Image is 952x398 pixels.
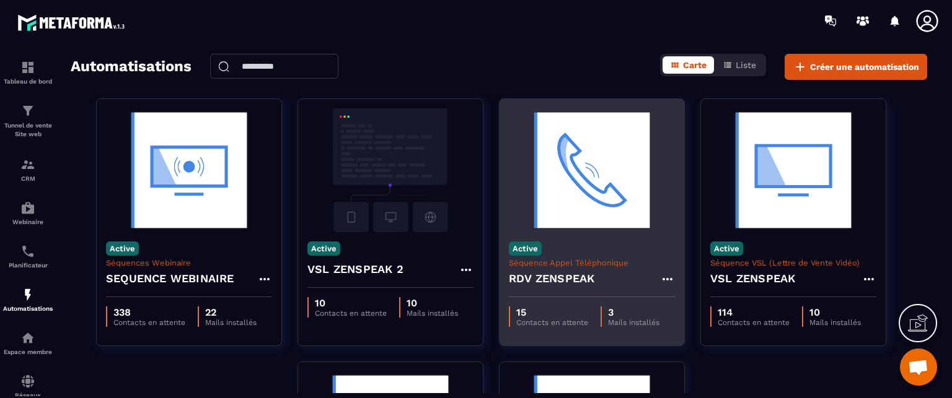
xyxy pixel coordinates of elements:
p: Planificateur [3,262,53,269]
a: automationsautomationsWebinaire [3,191,53,235]
button: Créer une automatisation [785,54,927,80]
img: formation [20,103,35,118]
p: 10 [407,297,458,309]
img: automations [20,201,35,215]
span: Liste [736,60,756,70]
div: Ouvrir le chat [900,348,937,386]
h4: SEQUENCE WEBINAIRE [106,270,234,287]
img: automation-background [710,108,876,232]
img: formation [20,157,35,172]
p: Séquence VSL (Lettre de Vente Vidéo) [710,258,876,267]
p: 338 [113,306,185,318]
p: 10 [809,306,861,318]
h2: Automatisations [71,54,192,80]
a: formationformationTunnel de vente Site web [3,94,53,148]
p: Webinaire [3,218,53,225]
img: social-network [20,374,35,389]
img: automation-background [307,108,474,232]
button: Carte [663,56,714,74]
img: automations [20,331,35,345]
p: Contacts en attente [718,318,790,327]
h4: VSL ZENSPEAK 2 [307,261,403,278]
p: 114 [718,306,790,318]
span: Créer une automatisation [810,61,919,73]
img: formation [20,60,35,75]
p: 10 [315,297,387,309]
p: Espace membre [3,348,53,355]
p: Séquences Webinaire [106,258,272,267]
img: automation-background [106,108,272,232]
p: Active [710,241,743,256]
span: Carte [683,60,707,70]
p: 22 [205,306,257,318]
p: Contacts en attente [315,309,387,318]
a: schedulerschedulerPlanificateur [3,235,53,278]
p: 3 [608,306,659,318]
p: Tunnel de vente Site web [3,121,53,139]
h4: VSL ZENSPEAK [710,270,795,287]
h4: RDV ZENSPEAK [509,270,594,287]
a: automationsautomationsEspace membre [3,321,53,365]
p: Mails installés [205,318,257,327]
p: Séquence Appel Téléphonique [509,258,675,267]
p: Mails installés [608,318,659,327]
p: Active [509,241,542,256]
img: automation-background [509,108,675,232]
img: scheduler [20,244,35,259]
p: Active [307,241,340,256]
p: 15 [516,306,588,318]
p: Active [106,241,139,256]
p: Mails installés [809,318,861,327]
p: Tableau de bord [3,78,53,85]
p: Contacts en attente [516,318,588,327]
a: automationsautomationsAutomatisations [3,278,53,321]
img: logo [17,11,129,34]
p: Automatisations [3,305,53,312]
p: Contacts en attente [113,318,185,327]
button: Liste [715,56,764,74]
a: formationformationCRM [3,148,53,191]
p: Mails installés [407,309,458,318]
img: automations [20,287,35,302]
p: CRM [3,175,53,182]
a: formationformationTableau de bord [3,51,53,94]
